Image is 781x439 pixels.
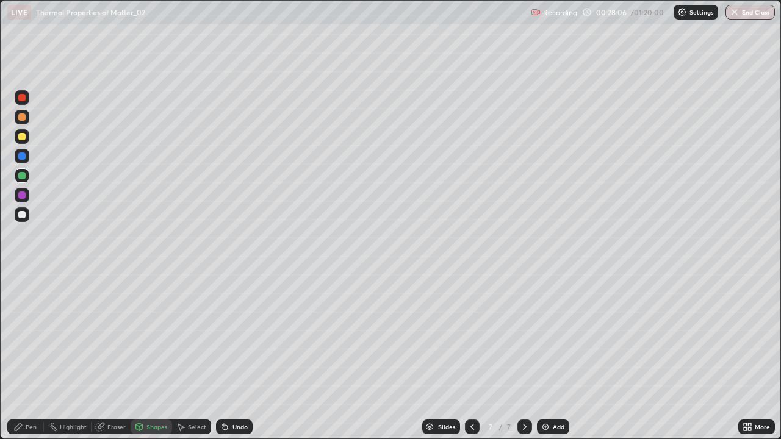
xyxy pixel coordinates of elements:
div: Eraser [107,424,126,430]
div: Pen [26,424,37,430]
p: LIVE [11,7,27,17]
img: recording.375f2c34.svg [531,7,541,17]
div: Undo [232,424,248,430]
div: Highlight [60,424,87,430]
img: add-slide-button [541,422,550,432]
button: End Class [725,5,775,20]
div: More [755,424,770,430]
div: 7 [484,423,497,430]
div: Add [553,424,564,430]
img: class-settings-icons [677,7,687,17]
p: Thermal Properties of Matter_02 [36,7,145,17]
p: Settings [689,9,713,15]
div: Select [188,424,206,430]
img: end-class-cross [730,7,740,17]
div: / [499,423,503,430]
p: Recording [543,8,577,17]
div: Slides [438,424,455,430]
div: 7 [505,421,513,432]
div: Shapes [146,424,167,430]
